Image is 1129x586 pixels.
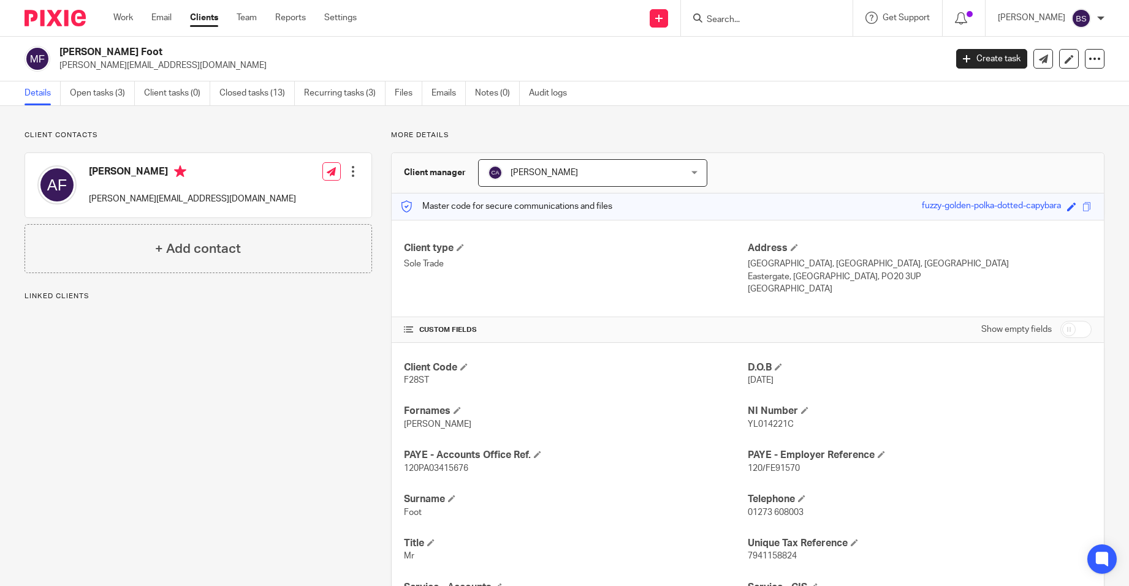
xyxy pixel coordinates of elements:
[1071,9,1091,28] img: svg%3E
[25,291,372,301] p: Linked clients
[883,13,930,22] span: Get Support
[922,200,1061,214] div: fuzzy-golden-polka-dotted-capybara
[998,12,1065,24] p: [PERSON_NAME]
[25,81,61,105] a: Details
[748,552,797,560] span: 7941158824
[404,242,748,255] h4: Client type
[151,12,172,24] a: Email
[431,81,466,105] a: Emails
[404,493,748,506] h4: Surname
[174,165,186,178] i: Primary
[511,168,578,177] span: [PERSON_NAME]
[748,464,800,473] span: 120/FE91570
[59,46,762,59] h2: [PERSON_NAME] Foot
[748,361,1092,374] h4: D.O.B
[89,193,296,205] p: [PERSON_NAME][EMAIL_ADDRESS][DOMAIN_NAME]
[401,200,612,212] p: Master code for secure communications and files
[404,552,414,560] span: Mr
[404,361,748,374] h4: Client Code
[475,81,520,105] a: Notes (0)
[89,165,296,181] h4: [PERSON_NAME]
[37,165,77,205] img: svg%3E
[956,49,1027,69] a: Create task
[748,493,1092,506] h4: Telephone
[748,376,774,385] span: [DATE]
[25,46,50,72] img: svg%3E
[237,12,257,24] a: Team
[404,464,468,473] span: 120PA03415676
[395,81,422,105] a: Files
[748,405,1092,418] h4: NI Number
[404,420,471,429] span: [PERSON_NAME]
[404,376,429,385] span: F28ST
[391,130,1104,140] p: More details
[404,449,748,462] h4: PAYE - Accounts Office Ref.
[155,239,241,258] h4: + Add contact
[488,165,503,180] img: svg%3E
[748,449,1092,462] h4: PAYE - Employer Reference
[748,420,794,429] span: YL014221C
[404,325,748,335] h4: CUSTOM FIELDS
[705,15,816,26] input: Search
[529,81,576,105] a: Audit logs
[324,12,357,24] a: Settings
[70,81,135,105] a: Open tasks (3)
[404,405,748,418] h4: Fornames
[25,10,86,26] img: Pixie
[748,537,1092,550] h4: Unique Tax Reference
[404,258,748,270] p: Sole Trade
[748,508,804,517] span: 01273 608003
[404,537,748,550] h4: Title
[59,59,938,72] p: [PERSON_NAME][EMAIL_ADDRESS][DOMAIN_NAME]
[304,81,386,105] a: Recurring tasks (3)
[113,12,133,24] a: Work
[404,508,422,517] span: Foot
[404,167,466,179] h3: Client manager
[25,130,372,140] p: Client contacts
[190,12,218,24] a: Clients
[748,242,1092,255] h4: Address
[748,283,1092,295] p: [GEOGRAPHIC_DATA]
[144,81,210,105] a: Client tasks (0)
[748,258,1092,270] p: [GEOGRAPHIC_DATA], [GEOGRAPHIC_DATA], [GEOGRAPHIC_DATA]
[981,323,1052,336] label: Show empty fields
[748,271,1092,283] p: Eastergate, [GEOGRAPHIC_DATA], PO20 3UP
[275,12,306,24] a: Reports
[219,81,295,105] a: Closed tasks (13)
